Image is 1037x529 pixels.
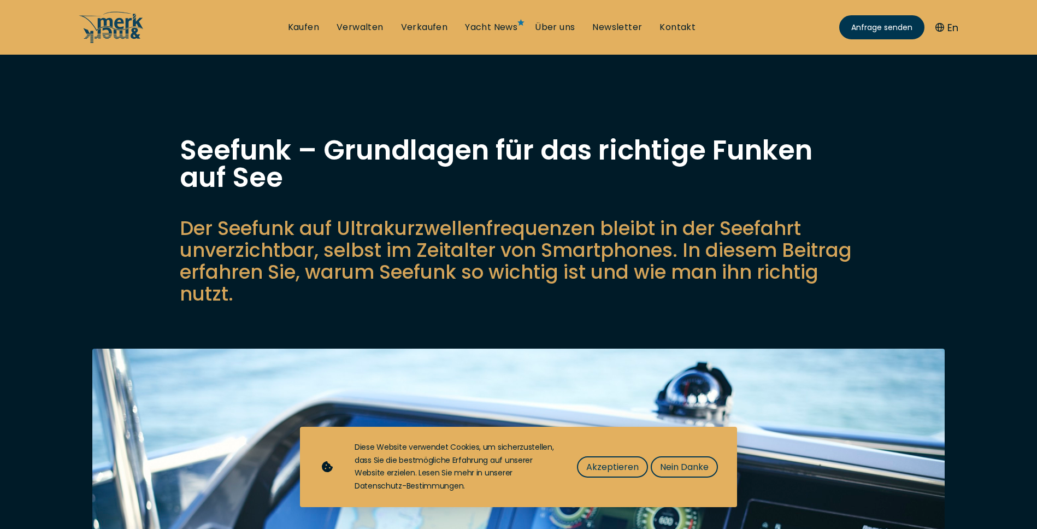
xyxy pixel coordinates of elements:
a: Yacht News [465,21,517,33]
h1: Seefunk – Grundlagen für das richtige Funken auf See [180,137,857,191]
button: Akzeptieren [577,456,648,478]
a: Anfrage senden [839,15,924,39]
a: Kontakt [659,21,696,33]
p: Der Seefunk auf Ultrakurzwellenfrequenzen bleibt in der Seefahrt unverzichtbar, selbst im Zeitalt... [180,218,857,305]
a: Verkaufen [401,21,448,33]
div: Diese Website verwendet Cookies, um sicherzustellen, dass Sie die bestmögliche Erfahrung auf unse... [355,441,555,493]
a: Über uns [535,21,575,33]
button: En [935,20,958,35]
button: Nein Danke [651,456,718,478]
a: Kaufen [288,21,319,33]
span: Nein Danke [660,460,709,474]
a: Verwalten [337,21,384,33]
span: Akzeptieren [586,460,639,474]
a: Datenschutz-Bestimmungen [355,480,463,491]
a: Newsletter [592,21,642,33]
span: Anfrage senden [851,22,912,33]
